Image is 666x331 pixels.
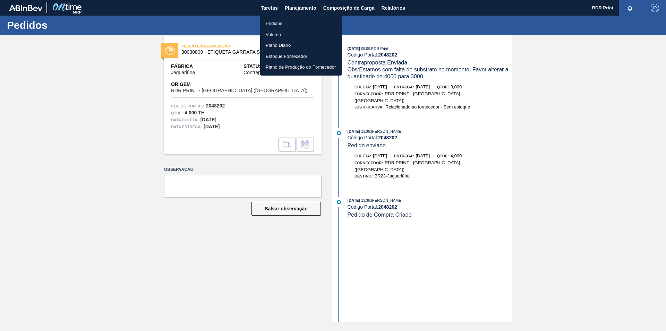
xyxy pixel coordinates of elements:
a: Plano de Produção do Fornecedor [260,62,342,73]
a: Plano Diário [260,40,342,51]
a: Pedidos [260,18,342,29]
a: Estoque Fornecedor [260,51,342,62]
a: Volume [260,29,342,40]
